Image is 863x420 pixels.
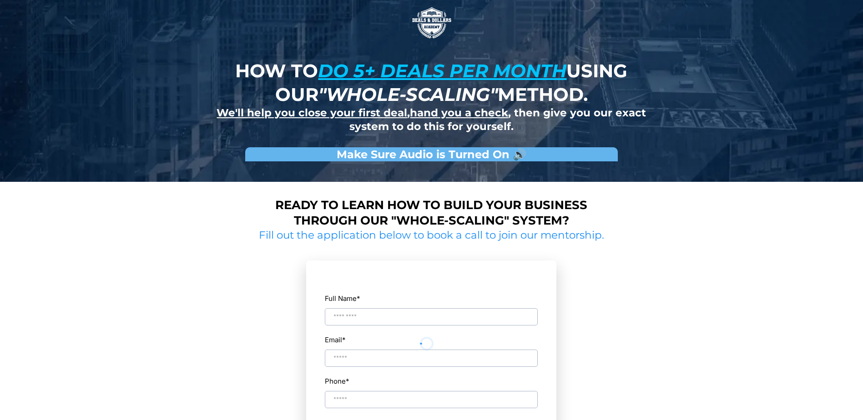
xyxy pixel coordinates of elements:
[410,106,508,119] u: hand you a check
[325,292,360,305] label: Full Name
[337,148,526,161] strong: Make Sure Audio is Turned On 🔊
[318,83,498,105] em: "whole-scaling"
[235,60,627,105] strong: How to using our method.
[217,106,646,133] strong: , , then give you our exact system to do this for yourself.
[318,60,566,82] u: do 5+ deals per month
[325,375,349,387] label: Phone
[275,198,587,228] strong: Ready to learn how to build your business through our "whole-scaling" system?
[256,229,608,242] h2: Fill out the application below to book a call to join our mentorship.
[325,334,346,346] label: Email
[217,106,407,119] u: We'll help you close your first deal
